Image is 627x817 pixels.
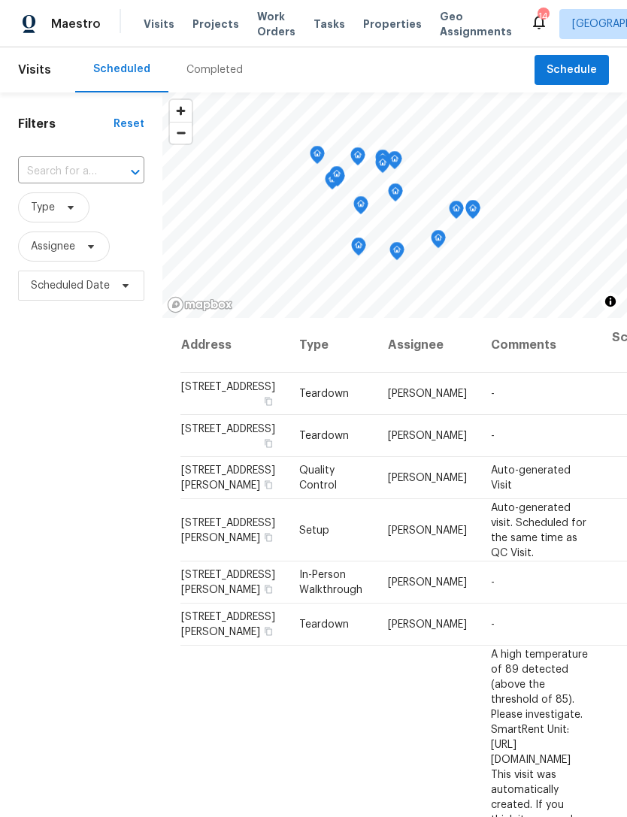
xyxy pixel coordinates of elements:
span: [STREET_ADDRESS][PERSON_NAME] [181,570,275,595]
div: Map marker [465,201,480,224]
span: Visits [144,17,174,32]
span: - [491,577,495,588]
div: Map marker [389,242,404,265]
div: Map marker [351,238,366,261]
span: Teardown [299,389,349,399]
button: Copy Address [262,530,275,543]
div: Map marker [325,171,340,195]
span: [STREET_ADDRESS][PERSON_NAME] [181,612,275,637]
span: [PERSON_NAME] [388,389,467,399]
div: Map marker [353,196,368,219]
span: Auto-generated visit. Scheduled for the same time as QC Visit. [491,502,586,558]
span: [PERSON_NAME] [388,431,467,441]
span: Maestro [51,17,101,32]
span: [PERSON_NAME] [388,577,467,588]
div: Map marker [465,200,480,223]
span: [PERSON_NAME] [388,619,467,630]
button: Copy Address [262,582,275,596]
span: - [491,619,495,630]
div: 14 [538,9,548,24]
span: Type [31,200,55,215]
span: [PERSON_NAME] [388,525,467,535]
span: Toggle attribution [606,293,615,310]
button: Zoom in [170,100,192,122]
div: Map marker [375,155,390,178]
button: Copy Address [262,478,275,492]
div: Map marker [449,201,464,224]
input: Search for an address... [18,160,102,183]
span: Setup [299,525,329,535]
div: Reset [114,116,144,132]
div: Map marker [431,230,446,253]
span: [STREET_ADDRESS] [181,424,275,434]
span: Work Orders [257,9,295,39]
th: Address [180,318,287,373]
button: Open [125,162,146,183]
span: [STREET_ADDRESS][PERSON_NAME] [181,517,275,543]
span: Geo Assignments [440,9,512,39]
div: Scheduled [93,62,150,77]
div: Map marker [329,166,344,189]
div: Map marker [350,147,365,171]
span: - [491,431,495,441]
span: Tasks [313,19,345,29]
button: Schedule [535,55,609,86]
span: Auto-generated Visit [491,465,571,491]
span: Zoom out [170,123,192,144]
div: Map marker [388,183,403,207]
span: [STREET_ADDRESS][PERSON_NAME] [181,465,275,491]
span: Properties [363,17,422,32]
span: Visits [18,53,51,86]
span: [STREET_ADDRESS] [181,382,275,392]
span: Teardown [299,619,349,630]
th: Assignee [376,318,479,373]
span: - [491,389,495,399]
button: Zoom out [170,122,192,144]
a: Mapbox homepage [167,296,233,313]
span: Schedule [547,61,597,80]
th: Comments [479,318,600,373]
div: Map marker [375,150,390,173]
span: Assignee [31,239,75,254]
h1: Filters [18,116,114,132]
button: Toggle attribution [601,292,619,310]
div: Map marker [310,146,325,169]
th: Type [287,318,376,373]
div: Completed [186,62,243,77]
span: In-Person Walkthrough [299,570,362,595]
button: Copy Address [262,395,275,408]
span: Teardown [299,431,349,441]
span: Projects [192,17,239,32]
span: Quality Control [299,465,337,491]
button: Copy Address [262,625,275,638]
div: Map marker [387,151,402,174]
span: [PERSON_NAME] [388,473,467,483]
button: Copy Address [262,437,275,450]
span: Scheduled Date [31,278,110,293]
